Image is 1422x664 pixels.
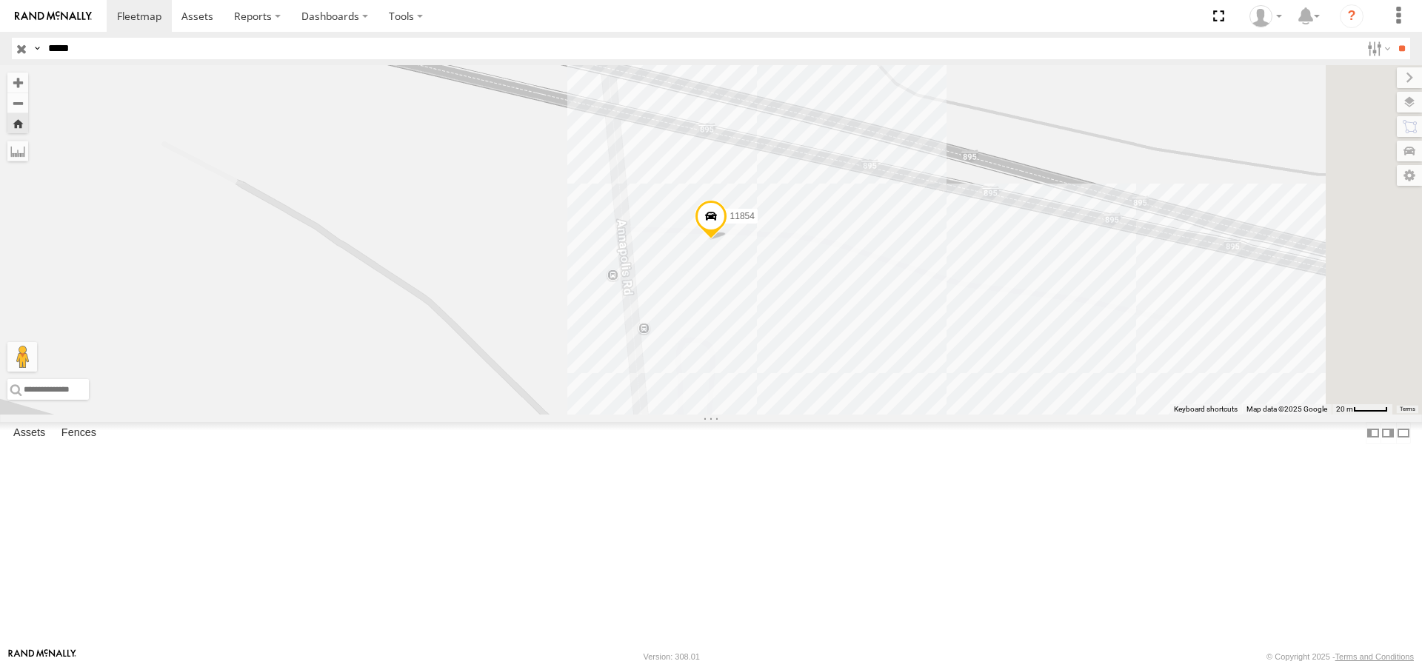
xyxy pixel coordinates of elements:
div: Version: 308.01 [644,652,700,661]
span: 11854 [730,211,755,221]
label: Search Filter Options [1361,38,1393,59]
a: Terms (opens in new tab) [1400,406,1415,412]
a: Visit our Website [8,649,76,664]
span: Map data ©2025 Google [1246,405,1327,413]
button: Zoom out [7,93,28,113]
span: 20 m [1336,405,1353,413]
label: Map Settings [1397,165,1422,186]
label: Assets [6,423,53,443]
button: Zoom in [7,73,28,93]
div: Thomas Ward [1244,5,1287,27]
label: Dock Summary Table to the Right [1381,422,1395,443]
i: ? [1340,4,1363,28]
img: rand-logo.svg [15,11,92,21]
label: Hide Summary Table [1396,422,1411,443]
button: Keyboard shortcuts [1174,404,1238,415]
label: Dock Summary Table to the Left [1366,422,1381,443]
button: Drag Pegman onto the map to open Street View [7,342,37,372]
label: Measure [7,141,28,161]
label: Search Query [31,38,43,59]
button: Zoom Home [7,113,28,133]
div: © Copyright 2025 - [1266,652,1414,661]
label: Fences [54,423,104,443]
button: Map Scale: 20 m per 43 pixels [1332,404,1392,415]
a: Terms and Conditions [1335,652,1414,661]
